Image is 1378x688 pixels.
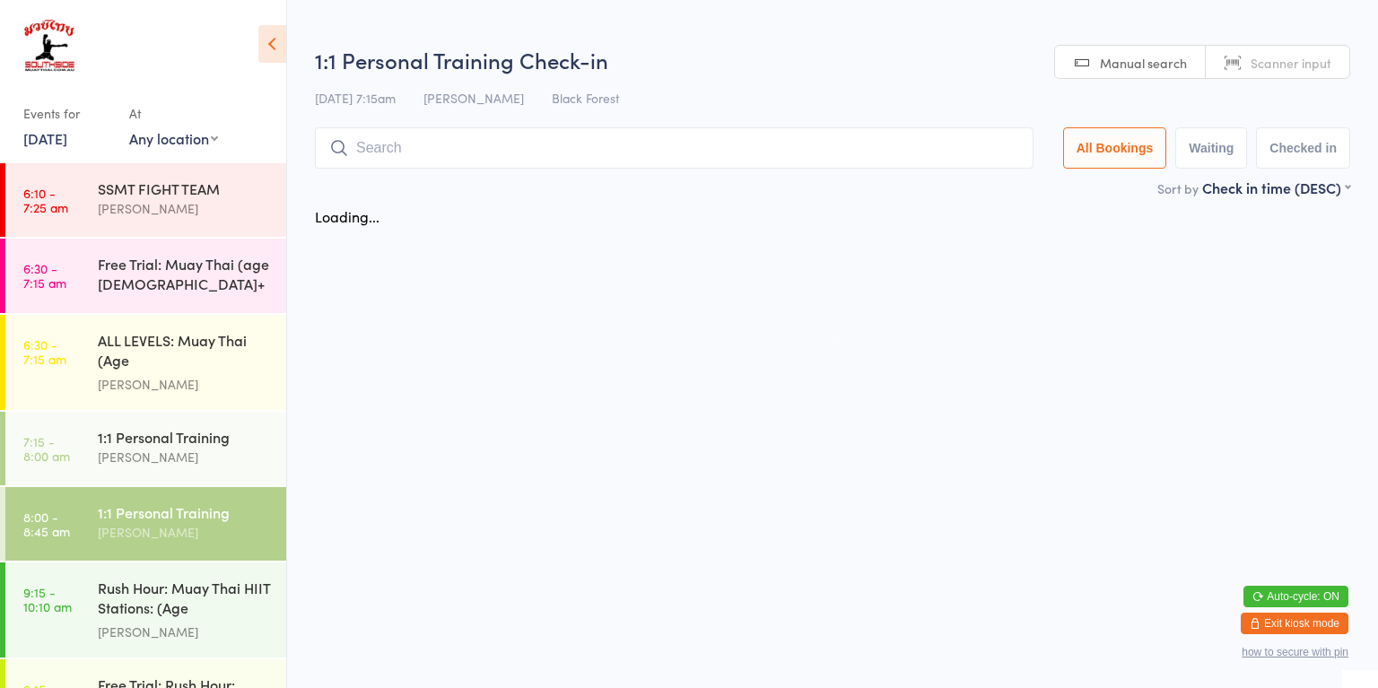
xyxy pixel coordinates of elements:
time: 7:15 - 8:00 am [23,434,70,463]
time: 6:30 - 7:15 am [23,261,66,290]
div: Rush Hour: Muay Thai HIIT Stations: (Age [DEMOGRAPHIC_DATA]+) [98,578,271,622]
time: 8:00 - 8:45 am [23,509,70,538]
div: [PERSON_NAME] [98,374,271,395]
span: Black Forest [552,89,619,107]
a: 6:30 -7:15 amFree Trial: Muay Thai (age [DEMOGRAPHIC_DATA]+ years) [5,239,286,313]
button: Exit kiosk mode [1241,613,1348,634]
a: 8:00 -8:45 am1:1 Personal Training[PERSON_NAME] [5,487,286,561]
div: ALL LEVELS: Muay Thai (Age [DEMOGRAPHIC_DATA]+) [98,330,271,374]
a: 9:15 -10:10 amRush Hour: Muay Thai HIIT Stations: (Age [DEMOGRAPHIC_DATA]+)[PERSON_NAME] [5,562,286,658]
div: Events for [23,99,111,128]
a: [DATE] [23,128,67,148]
div: [PERSON_NAME] [98,447,271,467]
a: 6:10 -7:25 amSSMT FIGHT TEAM[PERSON_NAME] [5,163,286,237]
div: [PERSON_NAME] [98,522,271,543]
span: Manual search [1100,54,1187,72]
button: how to secure with pin [1242,646,1348,658]
div: 1:1 Personal Training [98,502,271,522]
div: Free Trial: Muay Thai (age [DEMOGRAPHIC_DATA]+ years) [98,254,271,298]
button: Waiting [1175,127,1247,169]
div: [PERSON_NAME] [98,622,271,642]
div: Any location [129,128,218,148]
time: 9:15 - 10:10 am [23,585,72,614]
time: 6:10 - 7:25 am [23,186,68,214]
div: At [129,99,218,128]
div: 1:1 Personal Training [98,427,271,447]
label: Sort by [1157,179,1199,197]
time: 6:30 - 7:15 am [23,337,66,366]
span: [DATE] 7:15am [315,89,396,107]
button: All Bookings [1063,127,1167,169]
div: [PERSON_NAME] [98,198,271,219]
div: Loading... [315,206,379,226]
a: 7:15 -8:00 am1:1 Personal Training[PERSON_NAME] [5,412,286,485]
h2: 1:1 Personal Training Check-in [315,45,1350,74]
img: Southside Muay Thai & Fitness [18,13,80,81]
div: SSMT FIGHT TEAM [98,179,271,198]
div: Check in time (DESC) [1202,178,1350,197]
span: [PERSON_NAME] [423,89,524,107]
input: Search [315,127,1033,169]
span: Scanner input [1251,54,1331,72]
a: 6:30 -7:15 amALL LEVELS: Muay Thai (Age [DEMOGRAPHIC_DATA]+)[PERSON_NAME] [5,315,286,410]
button: Auto-cycle: ON [1243,586,1348,607]
button: Checked in [1256,127,1350,169]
